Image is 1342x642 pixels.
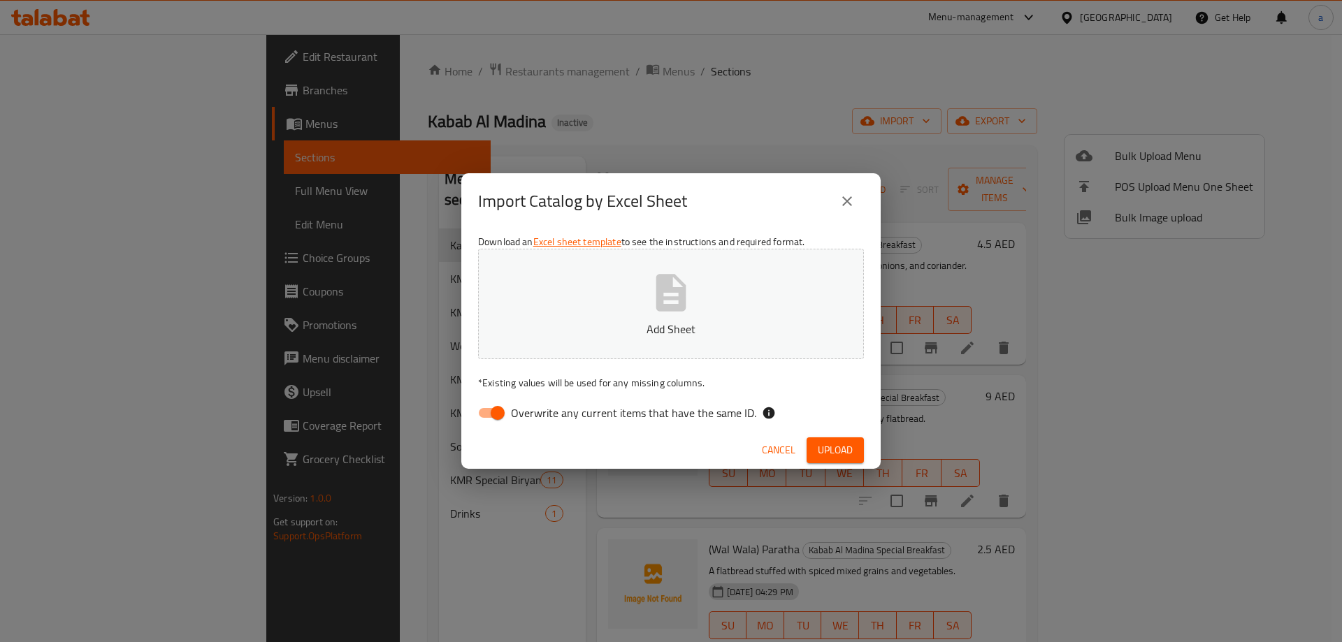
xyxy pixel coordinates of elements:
[461,229,881,432] div: Download an to see the instructions and required format.
[500,321,842,337] p: Add Sheet
[478,190,687,212] h2: Import Catalog by Excel Sheet
[478,376,864,390] p: Existing values will be used for any missing columns.
[533,233,621,251] a: Excel sheet template
[756,437,801,463] button: Cancel
[807,437,864,463] button: Upload
[830,184,864,218] button: close
[762,406,776,420] svg: If the overwrite option isn't selected, then the items that match an existing ID will be ignored ...
[478,249,864,359] button: Add Sheet
[762,442,795,459] span: Cancel
[818,442,853,459] span: Upload
[511,404,756,421] span: Overwrite any current items that have the same ID.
